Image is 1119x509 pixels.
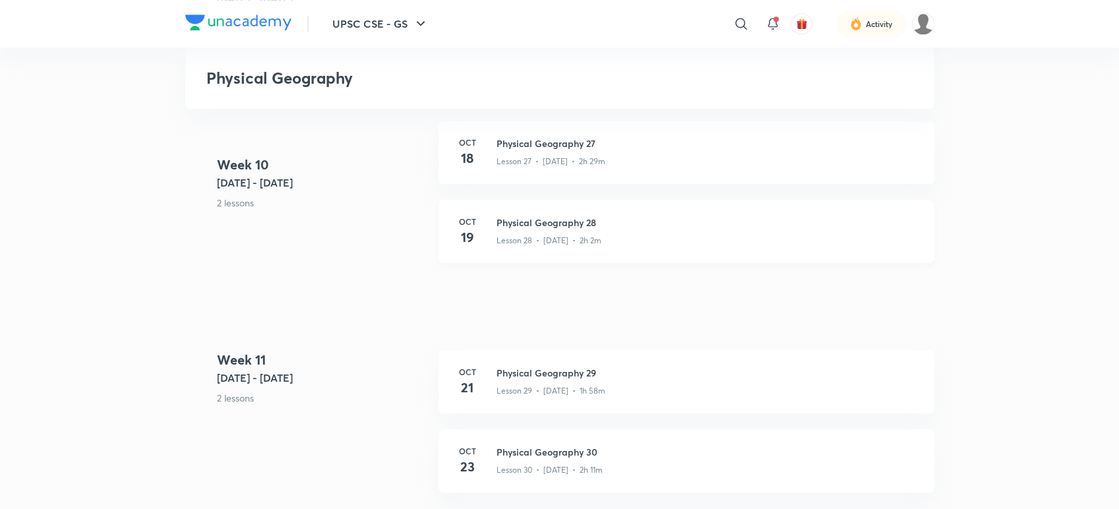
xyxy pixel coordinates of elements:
h6: Oct [454,136,481,148]
h3: Physical Geography [206,69,723,88]
a: Oct23Physical Geography 30Lesson 30 • [DATE] • 2h 11m [439,429,934,508]
h4: 19 [454,227,481,247]
button: UPSC CSE - GS [324,11,437,37]
p: Lesson 29 • [DATE] • 1h 58m [497,385,605,397]
h4: 21 [454,378,481,398]
a: Oct19Physical Geography 28Lesson 28 • [DATE] • 2h 2m [439,200,934,279]
h3: Physical Geography 29 [497,366,919,380]
h6: Oct [454,366,481,378]
h5: [DATE] - [DATE] [217,175,428,191]
h3: Physical Geography 28 [497,216,919,229]
img: avatar [796,18,808,30]
img: Somdev [912,13,934,35]
a: Company Logo [185,15,291,34]
h4: 18 [454,148,481,168]
h5: [DATE] - [DATE] [217,370,428,386]
p: Lesson 28 • [DATE] • 2h 2m [497,235,601,247]
a: Oct21Physical Geography 29Lesson 29 • [DATE] • 1h 58m [439,350,934,429]
h3: Physical Geography 27 [497,136,919,150]
p: 2 lessons [217,196,428,210]
h6: Oct [454,216,481,227]
p: 2 lessons [217,391,428,405]
h6: Oct [454,445,481,457]
img: activity [850,16,862,32]
button: avatar [791,13,812,34]
p: Lesson 27 • [DATE] • 2h 29m [497,156,605,167]
h4: 23 [454,457,481,477]
p: Lesson 30 • [DATE] • 2h 11m [497,464,603,476]
img: Company Logo [185,15,291,30]
h4: Week 10 [217,155,428,175]
a: Oct18Physical Geography 27Lesson 27 • [DATE] • 2h 29m [439,121,934,200]
h3: Physical Geography 30 [497,445,919,459]
h4: Week 11 [217,350,428,370]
